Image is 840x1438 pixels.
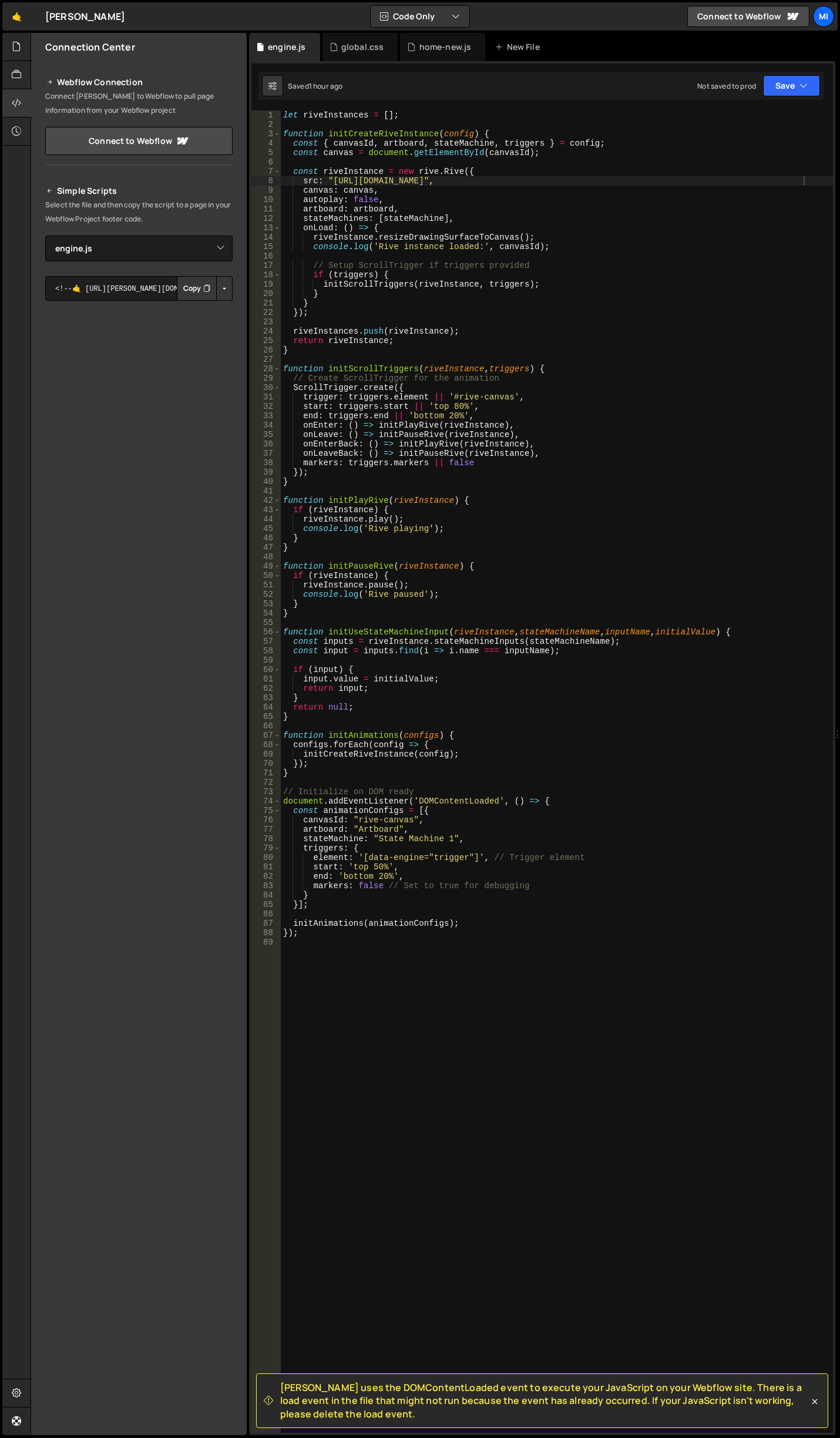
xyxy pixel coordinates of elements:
[309,81,343,91] div: 1 hour ago
[280,1381,809,1420] span: [PERSON_NAME] uses the DOMContentLoaded event to execute your JavaScript on your Webflow site. Th...
[45,127,233,155] a: Connect to Webflow
[251,580,281,590] div: 51
[697,81,756,91] div: Not saved to prod
[251,148,281,157] div: 5
[45,89,233,117] p: Connect [PERSON_NAME] to Webflow to pull page information from your Webflow project
[251,176,281,186] div: 8
[251,693,281,703] div: 63
[251,938,281,947] div: 89
[251,712,281,721] div: 65
[45,184,233,198] h2: Simple Scripts
[251,242,281,251] div: 15
[251,449,281,458] div: 37
[251,345,281,355] div: 26
[251,562,281,571] div: 49
[251,599,281,609] div: 53
[251,656,281,665] div: 59
[251,919,281,928] div: 87
[251,853,281,862] div: 80
[251,891,281,900] div: 84
[45,434,234,539] iframe: YouTube video player
[763,75,820,96] button: Save
[251,750,281,759] div: 69
[813,6,834,27] a: Mi
[251,298,281,308] div: 21
[251,157,281,167] div: 6
[251,129,281,139] div: 3
[251,731,281,740] div: 67
[495,41,544,53] div: New File
[251,486,281,496] div: 41
[251,402,281,411] div: 32
[251,740,281,750] div: 68
[251,364,281,374] div: 28
[251,684,281,693] div: 62
[251,759,281,768] div: 70
[251,280,281,289] div: 19
[251,468,281,477] div: 39
[251,223,281,233] div: 13
[251,327,281,336] div: 24
[251,195,281,204] div: 10
[687,6,809,27] a: Connect to Webflow
[251,721,281,731] div: 66
[251,872,281,881] div: 82
[251,637,281,646] div: 57
[45,320,234,426] iframe: YouTube video player
[251,928,281,938] div: 88
[2,2,31,31] a: 🤙
[251,834,281,844] div: 78
[251,261,281,270] div: 17
[251,552,281,562] div: 48
[288,81,342,91] div: Saved
[419,41,472,53] div: home-new.js
[251,778,281,787] div: 72
[177,276,233,301] div: Button group with nested dropdown
[251,355,281,364] div: 27
[251,167,281,176] div: 7
[251,627,281,637] div: 56
[268,41,305,53] div: engine.js
[251,204,281,214] div: 11
[251,787,281,797] div: 73
[251,374,281,383] div: 29
[251,308,281,317] div: 22
[251,317,281,327] div: 23
[251,703,281,712] div: 64
[251,646,281,656] div: 58
[251,862,281,872] div: 81
[371,6,469,27] button: Code Only
[251,421,281,430] div: 34
[251,515,281,524] div: 44
[251,815,281,825] div: 76
[251,674,281,684] div: 61
[251,571,281,580] div: 50
[251,618,281,627] div: 55
[45,41,135,53] h2: Connection Center
[251,439,281,449] div: 36
[251,110,281,120] div: 1
[251,543,281,552] div: 47
[45,75,233,89] h2: Webflow Connection
[251,768,281,778] div: 71
[251,533,281,543] div: 46
[251,496,281,505] div: 42
[251,900,281,909] div: 85
[251,524,281,533] div: 45
[251,844,281,853] div: 79
[251,505,281,515] div: 43
[251,383,281,392] div: 30
[251,139,281,148] div: 4
[251,909,281,919] div: 86
[251,120,281,129] div: 2
[251,665,281,674] div: 60
[251,336,281,345] div: 25
[251,392,281,402] div: 31
[251,881,281,891] div: 83
[251,825,281,834] div: 77
[45,198,233,226] p: Select the file and then copy the script to a page in your Webflow Project footer code.
[251,806,281,815] div: 75
[251,251,281,261] div: 16
[251,289,281,298] div: 20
